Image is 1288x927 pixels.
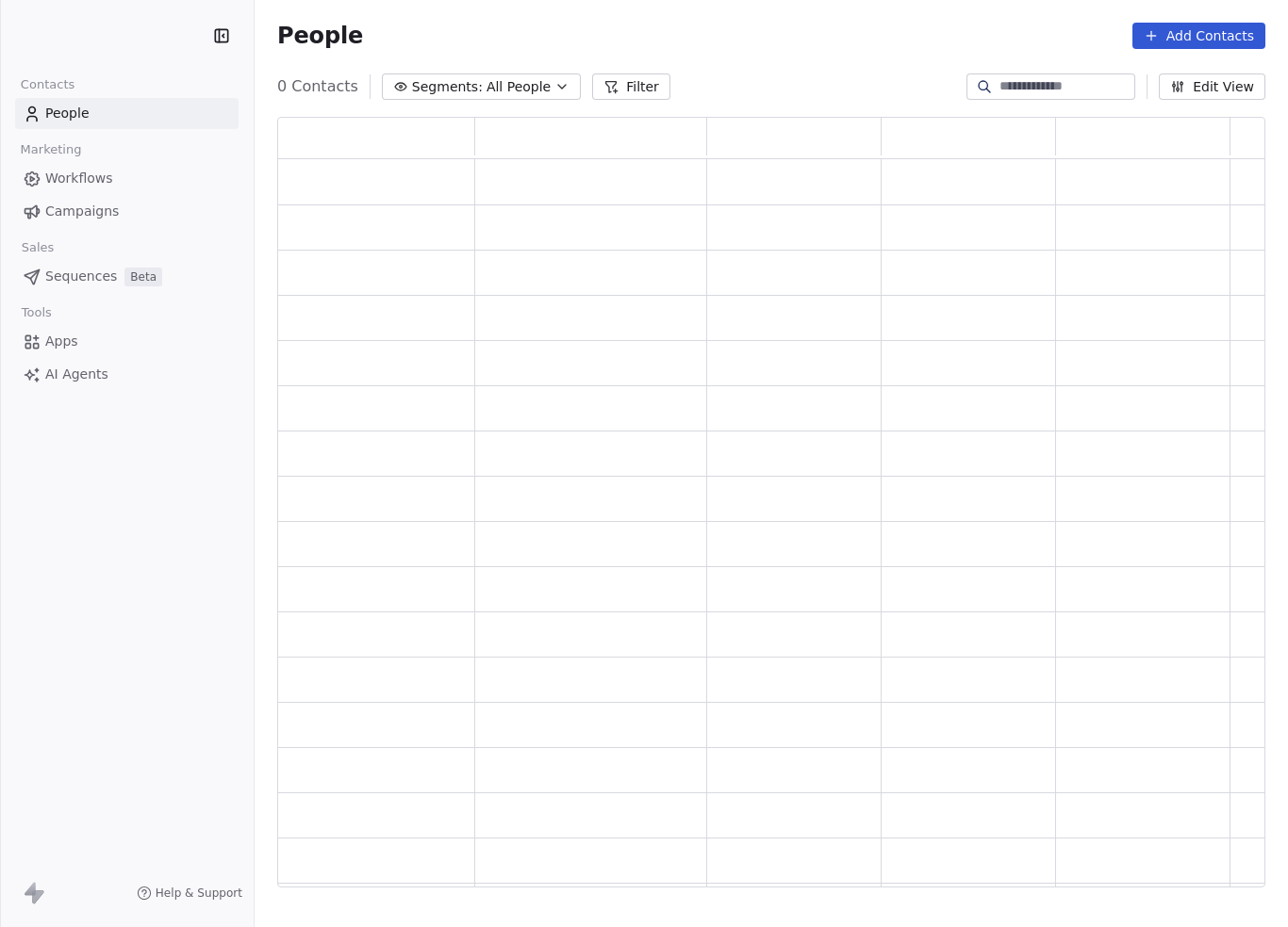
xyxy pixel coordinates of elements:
[45,169,113,188] span: Workflows
[45,365,108,384] span: AI Agents
[45,332,78,351] span: Apps
[124,268,162,286] span: Beta
[277,75,358,98] span: 0 Contacts
[15,261,239,292] a: SequencesBeta
[1132,23,1265,49] button: Add Contacts
[12,71,83,99] span: Contacts
[45,104,90,123] span: People
[156,886,242,901] span: Help & Support
[45,202,119,221] span: Campaigns
[13,299,59,327] span: Tools
[15,359,239,390] a: AI Agents
[277,22,363,50] span: People
[137,886,242,901] a: Help & Support
[592,73,670,100] button: Filter
[12,136,90,164] span: Marketing
[15,196,239,227] a: Campaigns
[15,163,239,194] a: Workflows
[15,98,239,129] a: People
[1159,73,1265,100] button: Edit View
[45,267,117,286] span: Sequences
[487,77,551,97] span: All People
[15,326,239,357] a: Apps
[13,234,62,262] span: Sales
[412,77,483,97] span: Segments:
